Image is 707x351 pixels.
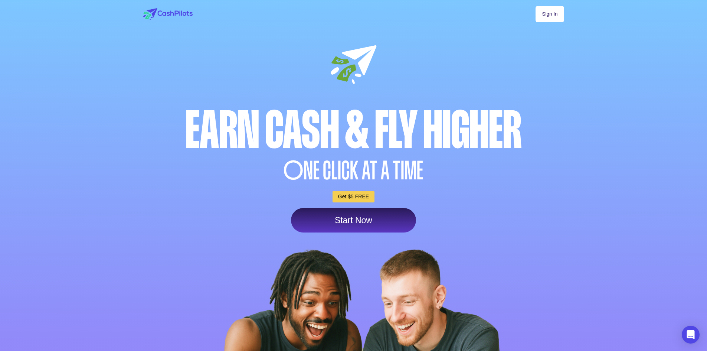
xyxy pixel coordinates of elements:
a: Start Now [291,208,416,233]
div: Open Intercom Messenger [682,326,700,344]
div: Earn Cash & Fly higher [141,104,566,156]
div: NE CLICK AT A TIME [141,158,566,183]
a: Get $5 FREE [333,191,374,202]
span: O [284,158,304,183]
img: logo [143,8,193,20]
a: Sign In [536,6,564,22]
